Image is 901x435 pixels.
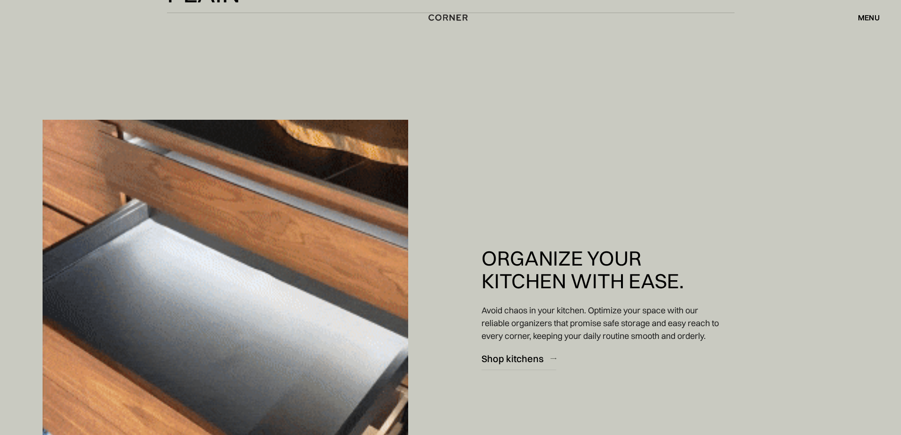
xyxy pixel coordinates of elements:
[481,247,724,292] h3: Organize Your Kitchen with Ease.
[481,347,556,370] a: Shop kitchens
[418,11,483,24] a: home
[481,304,724,342] p: Avoid chaos in your kitchen. Optimize your space with our reliable organizers that promise safe s...
[481,352,543,365] div: Shop kitchens
[858,14,880,21] div: menu
[849,9,880,26] div: menu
